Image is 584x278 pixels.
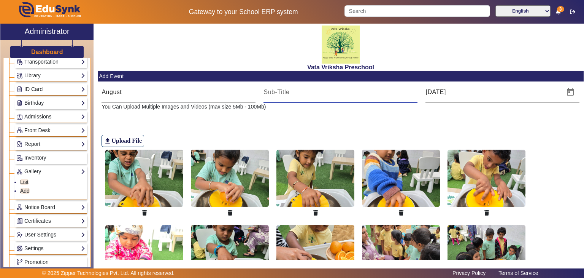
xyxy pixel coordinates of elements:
[17,155,22,161] img: Inventory.png
[557,6,564,12] span: 3
[495,268,542,278] a: Terms of Service
[322,26,360,64] img: 817d6453-c4a2-41f8-ac39-e8a470f27eea
[362,150,440,207] img: 1ab50611-0424-4d20-b56f-b90cdeb5456d
[31,48,63,56] a: Dashboard
[98,71,584,81] mat-card-header: Add Event
[105,150,183,207] img: 9e426c44-0dc8-408c-95d8-b97997a6bb9d
[425,88,560,97] input: Date
[448,150,525,207] img: 791b1249-baf3-4d0b-b16b-a25ae7f92d84
[0,24,94,40] a: Administrator
[24,259,49,265] span: Promotion
[20,179,29,185] a: List
[24,155,46,161] span: Inventory
[42,269,175,277] p: © 2025 Zipper Technologies Pvt. Ltd. All rights reserved.
[102,103,579,111] p: You Can Upload Multiple Images and Videos (max size 5Mb - 100Mb)
[561,83,579,101] button: Open calendar
[16,258,85,267] a: Promotion
[20,188,30,194] a: Add
[276,150,354,207] img: abf6cb18-3ecb-4e8d-a207-0e32553ded3d
[344,5,490,17] input: Search
[25,27,70,36] h2: Administrator
[263,88,417,97] input: Sub-Title
[98,64,584,71] h2: Vata Vriksha Preschool
[150,8,336,16] h5: Gateway to your School ERP system
[191,150,269,207] img: d63d5675-35da-4928-8258-11eea65ce07e
[104,137,111,145] mat-icon: file_upload
[16,153,85,162] a: Inventory
[102,88,255,97] input: Title
[17,259,22,265] img: Branchoperations.png
[111,137,142,144] h6: Upload File
[449,268,489,278] a: Privacy Policy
